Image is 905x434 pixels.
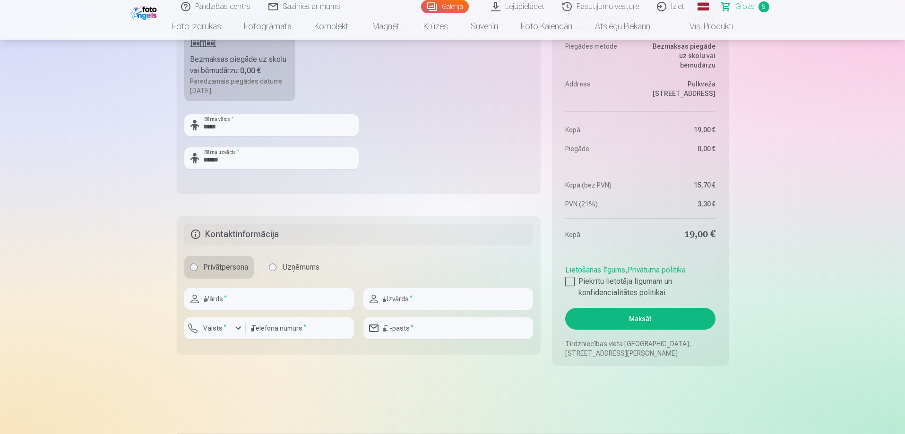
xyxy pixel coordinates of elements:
[565,79,636,98] dt: Address
[645,125,715,135] dd: 19,00 €
[645,199,715,209] dd: 3,30 €
[565,144,636,153] dt: Piegāde
[233,13,303,40] a: Fotogrāmata
[361,13,412,40] a: Magnēti
[565,199,636,209] dt: PVN (21%)
[565,308,715,330] button: Maksāt
[130,4,159,20] img: /fa1
[645,42,715,70] dd: Bezmaksas piegāde uz skolu vai bērnudārzu
[628,265,686,274] a: Privātuma politika
[565,339,715,358] p: Tirdzniecības vieta [GEOGRAPHIC_DATA], [STREET_ADDRESS][PERSON_NAME]
[565,125,636,135] dt: Kopā
[459,13,509,40] a: Suvenīri
[184,317,246,339] button: Valsts*
[240,66,261,75] b: 0,00 €
[263,256,325,279] label: Uzņēmums
[412,13,459,40] a: Krūzes
[509,13,584,40] a: Foto kalendāri
[269,264,276,271] input: Uzņēmums
[645,79,715,98] dd: Pulkveža [STREET_ADDRESS]
[184,256,254,279] label: Privātpersona
[199,323,230,333] label: Valsts
[184,224,534,245] h5: Kontaktinformācija
[565,261,715,298] div: ,
[758,1,769,12] span: 5
[161,13,233,40] a: Foto izdrukas
[565,42,636,70] dt: Piegādes metode
[584,13,663,40] a: Atslēgu piekariņi
[565,276,715,298] label: Piekrītu lietotāja līgumam un konfidencialitātes politikai
[645,144,715,153] dd: 0,00 €
[565,265,625,274] a: Lietošanas līgums
[190,77,290,95] div: Paredzamais piegādes datums [DATE].
[645,180,715,190] dd: 15,70 €
[303,13,361,40] a: Komplekti
[190,264,198,271] input: Privātpersona
[663,13,744,40] a: Visi produkti
[565,228,636,241] dt: Kopā
[645,228,715,241] dd: 19,00 €
[735,1,755,12] span: Grozs
[565,180,636,190] dt: Kopā (bez PVN)
[190,54,290,77] div: Bezmaksas piegāde uz skolu vai bērnudārzu :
